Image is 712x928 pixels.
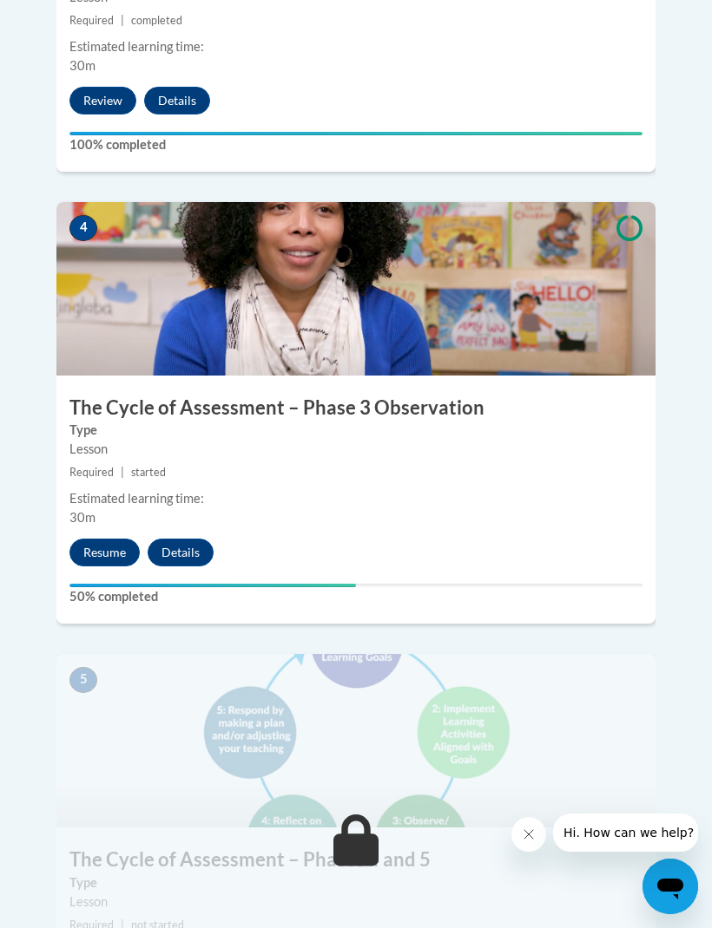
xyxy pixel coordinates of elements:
label: Type [69,421,643,440]
iframe: Message from company [553,814,698,852]
button: Review [69,87,136,114]
h3: The Cycle of Assessment – Phases 4 and 5 [56,846,656,873]
span: 30m [69,510,96,525]
h3: The Cycle of Assessment – Phase 3 Observation [56,395,656,422]
span: Required [69,14,114,27]
span: Required [69,466,114,479]
span: 4 [69,215,97,241]
iframe: Button to launch messaging window [643,859,698,914]
span: 30m [69,58,96,73]
span: started [131,466,166,479]
button: Details [148,539,214,566]
label: Type [69,873,643,892]
img: Course Image [56,654,656,827]
button: Details [144,87,210,114]
label: 50% completed [69,587,643,606]
iframe: Close message [511,817,546,852]
div: Your progress [69,132,643,135]
div: Lesson [69,440,643,459]
div: Lesson [69,892,643,912]
span: 5 [69,667,97,693]
img: Course Image [56,202,656,376]
div: Your progress [69,584,356,587]
div: Estimated learning time: [69,489,643,508]
span: | [121,14,124,27]
div: Estimated learning time: [69,37,643,56]
span: completed [131,14,182,27]
button: Resume [69,539,140,566]
label: 100% completed [69,135,643,154]
span: | [121,466,124,479]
